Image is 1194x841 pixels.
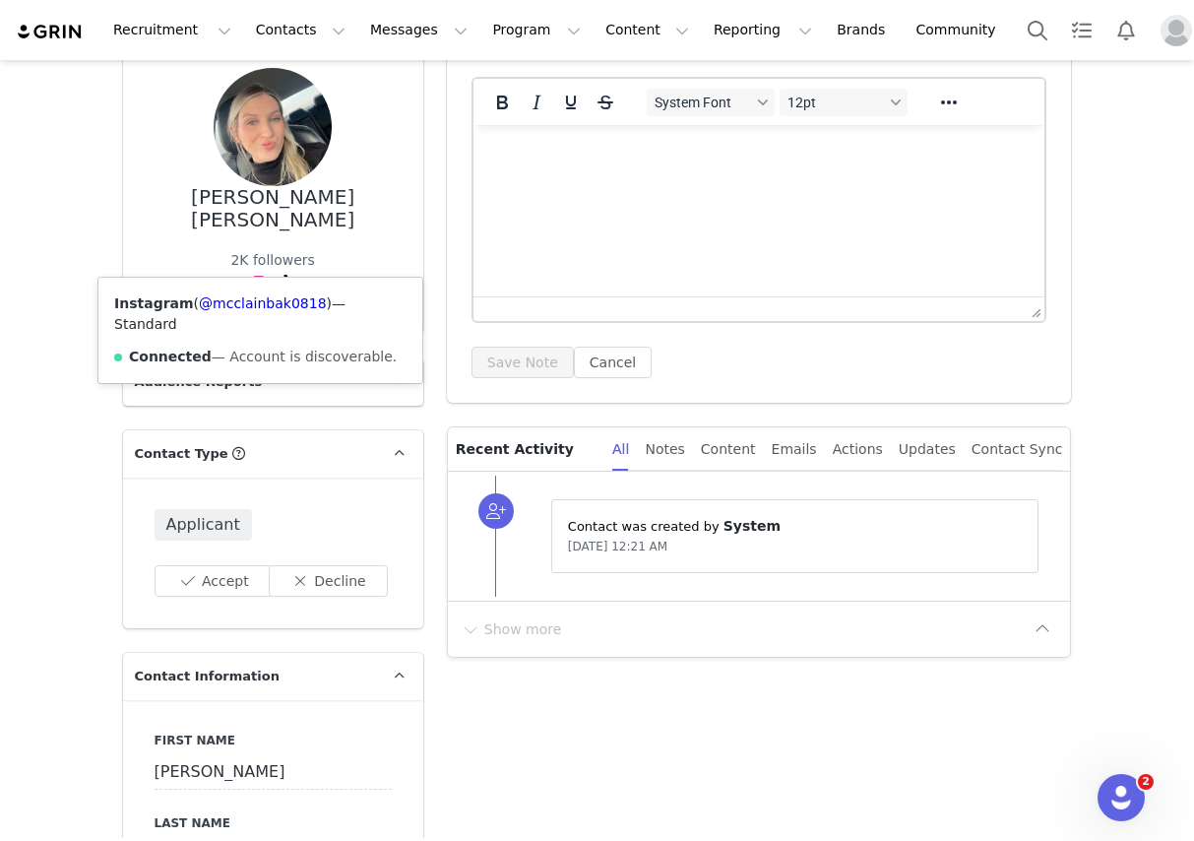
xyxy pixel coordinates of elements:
[211,349,396,364] span: — Account is discoverable.
[612,427,629,472] div: All
[520,89,553,116] button: Italic
[135,444,228,464] span: Contact Type
[1060,8,1103,52] a: Tasks
[899,427,956,472] div: Updates
[269,565,388,597] button: Decline
[251,275,267,291] img: instagram.svg
[16,23,85,41] img: grin logo
[155,732,392,749] label: First Name
[701,427,756,472] div: Content
[214,68,332,186] img: 7832a026-f380-4a5c-93c5-578e023d08b7.jpg
[155,814,392,832] label: Last Name
[825,8,903,52] a: Brands
[155,186,392,230] div: [PERSON_NAME] [PERSON_NAME]
[702,8,824,52] button: Reporting
[1161,15,1192,46] img: placeholder-profile.jpg
[230,250,315,271] div: 2K followers
[480,8,593,52] button: Program
[1024,297,1044,321] div: Press the Up and Down arrow keys to resize the editor.
[568,540,667,553] span: [DATE] 12:21 AM
[129,349,212,364] strong: Connected
[193,295,331,311] span: ( )
[114,295,194,311] strong: Instagram
[1138,774,1154,790] span: 2
[1098,774,1145,821] iframe: Intercom live chat
[932,89,966,116] button: Reveal or hide additional toolbar items
[568,516,1023,537] p: Contact was created by ⁨ ⁩
[114,295,346,332] span: — Standard
[1104,8,1148,52] button: Notifications
[723,518,781,534] span: System
[199,295,326,311] a: @mcclainbak0818
[460,614,563,645] button: Show more
[456,427,597,471] p: Recent Activity
[554,89,588,116] button: Underline
[905,8,1017,52] a: Community
[1016,8,1059,52] button: Search
[833,427,883,472] div: Actions
[358,8,479,52] button: Messages
[155,509,252,541] span: Applicant
[485,89,519,116] button: Bold
[155,565,274,597] button: Accept
[772,427,817,472] div: Emails
[655,95,751,110] span: System Font
[101,8,243,52] button: Recruitment
[972,427,1063,472] div: Contact Sync
[594,8,701,52] button: Content
[135,667,280,686] span: Contact Information
[574,347,652,378] button: Cancel
[471,347,574,378] button: Save Note
[645,427,684,472] div: Notes
[589,89,622,116] button: Strikethrough
[787,95,884,110] span: 12pt
[473,125,1045,296] iframe: Rich Text Area
[244,8,357,52] button: Contacts
[780,89,908,116] button: Font sizes
[647,89,775,116] button: Fonts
